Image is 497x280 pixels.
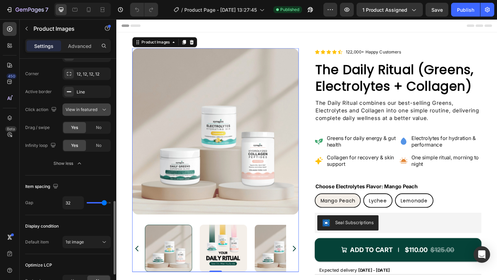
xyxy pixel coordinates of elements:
[25,200,33,206] div: Gap
[25,157,111,170] button: Show less
[150,223,202,275] img: Zyragen The Daily Ritual supplement containers on a neutral background. A tub of Daily Greens, a ...
[426,3,448,17] button: Save
[451,3,480,17] button: Publish
[91,223,142,275] img: Zyragen Daily Ritual products, Daily Greens Superfood Blend, Electrolytes Hydration Mix, Hydrolyz...
[116,19,497,280] iframe: Design area
[218,213,285,230] button: Seal Subscriptions
[25,141,57,150] div: Infinity loop
[321,147,397,161] p: One simple ritual, morning to night
[321,126,397,140] p: Electrolytes for hydration & performance
[3,3,51,17] button: 7
[216,87,396,112] p: The Daily Ritual combines our best-selling Greens, Electrolytes and Collagen into one simple rout...
[26,22,59,28] div: Product Images
[25,182,60,191] div: Item spacing
[45,6,48,14] p: 7
[250,32,310,39] p: 122,000+ Happy Customers
[25,105,58,114] div: Click action
[68,42,91,50] p: Advanced
[216,45,397,82] h1: The Daily Ritual (Greens, Electrolytes + Collagen)
[66,239,84,244] span: 1st image
[62,103,111,116] button: View in featured
[280,7,299,13] span: Published
[25,239,49,245] div: Default item
[474,246,490,263] div: Open Intercom Messenger
[181,6,183,13] span: /
[53,160,83,167] div: Show less
[221,270,262,276] span: Expected delivery
[229,126,304,140] p: Greens for daily energy & gut health
[216,177,328,187] legend: Choose Electrolytes Flavor: Mango Peach
[216,238,397,263] button: Add to cart
[7,73,17,79] div: 450
[457,6,474,13] div: Publish
[238,217,280,224] div: Seal Subscriptions
[309,193,339,201] span: Lemonade
[34,42,53,50] p: Settings
[96,142,101,149] span: No
[184,6,257,13] span: Product Page - [DATE] 13:27:45
[77,89,109,95] div: Line
[5,126,17,132] div: Beta
[25,124,50,131] div: Drag / swipe
[313,246,339,256] div: $110.00
[275,193,294,201] span: Lychee
[25,223,59,229] div: Display condition
[229,147,304,161] p: Collagen for recovery & skin support
[25,262,52,268] div: Optimize LCP
[130,3,158,17] div: Undo/Redo
[63,197,84,209] input: Auto
[431,7,443,13] span: Save
[357,3,423,17] button: 1 product assigned
[224,217,232,226] img: SealSubscriptions.png
[71,142,78,149] span: Yes
[341,246,368,256] div: $125.00
[25,71,39,77] div: Corner
[66,107,97,112] span: View in featured
[222,193,260,201] span: Mango Peach
[33,24,92,33] p: Product Images
[62,236,111,248] button: 1st image
[263,270,298,276] span: [DATE] - [DATE]
[77,71,109,77] div: 12, 12, 12, 12
[71,124,78,131] span: Yes
[96,124,101,131] span: No
[254,246,301,255] div: Add to cart
[25,89,52,95] div: Active border
[362,6,407,13] span: 1 product assigned
[189,245,197,253] button: Carousel Next Arrow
